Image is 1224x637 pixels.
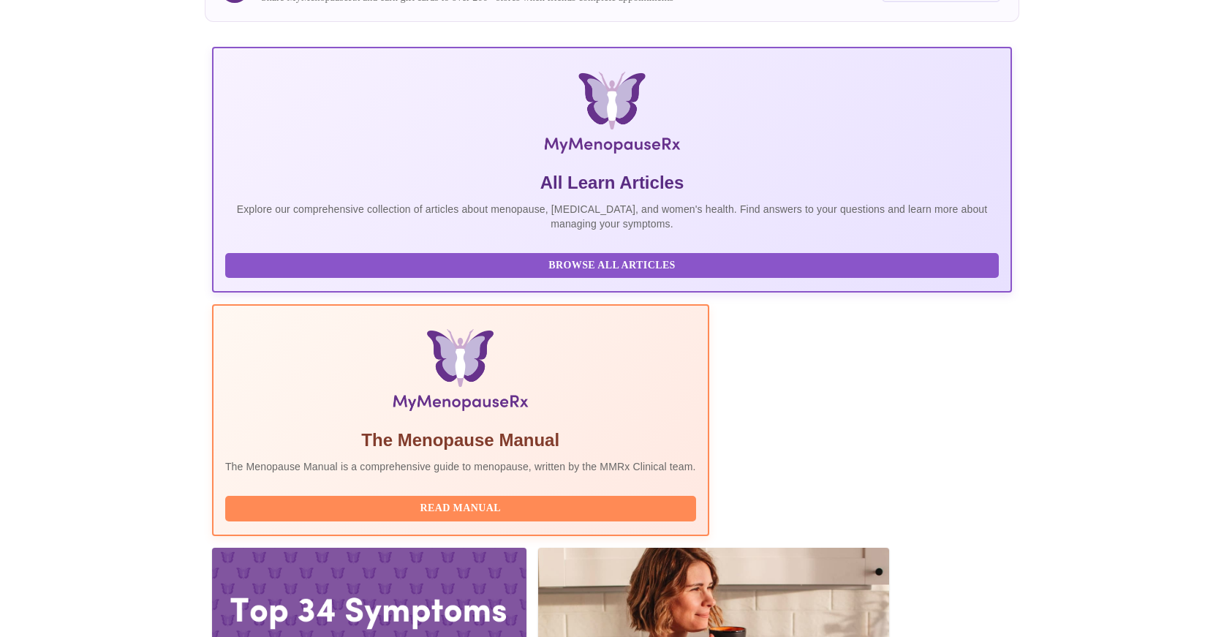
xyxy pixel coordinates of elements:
[225,202,999,231] p: Explore our comprehensive collection of articles about menopause, [MEDICAL_DATA], and women's hea...
[300,329,621,417] img: Menopause Manual
[225,258,1002,271] a: Browse All Articles
[240,500,681,518] span: Read Manual
[240,257,984,275] span: Browse All Articles
[225,496,696,521] button: Read Manual
[225,429,696,452] h5: The Menopause Manual
[225,171,999,195] h5: All Learn Articles
[225,501,700,513] a: Read Manual
[225,253,999,279] button: Browse All Articles
[225,459,696,474] p: The Menopause Manual is a comprehensive guide to menopause, written by the MMRx Clinical team.
[345,72,879,159] img: MyMenopauseRx Logo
